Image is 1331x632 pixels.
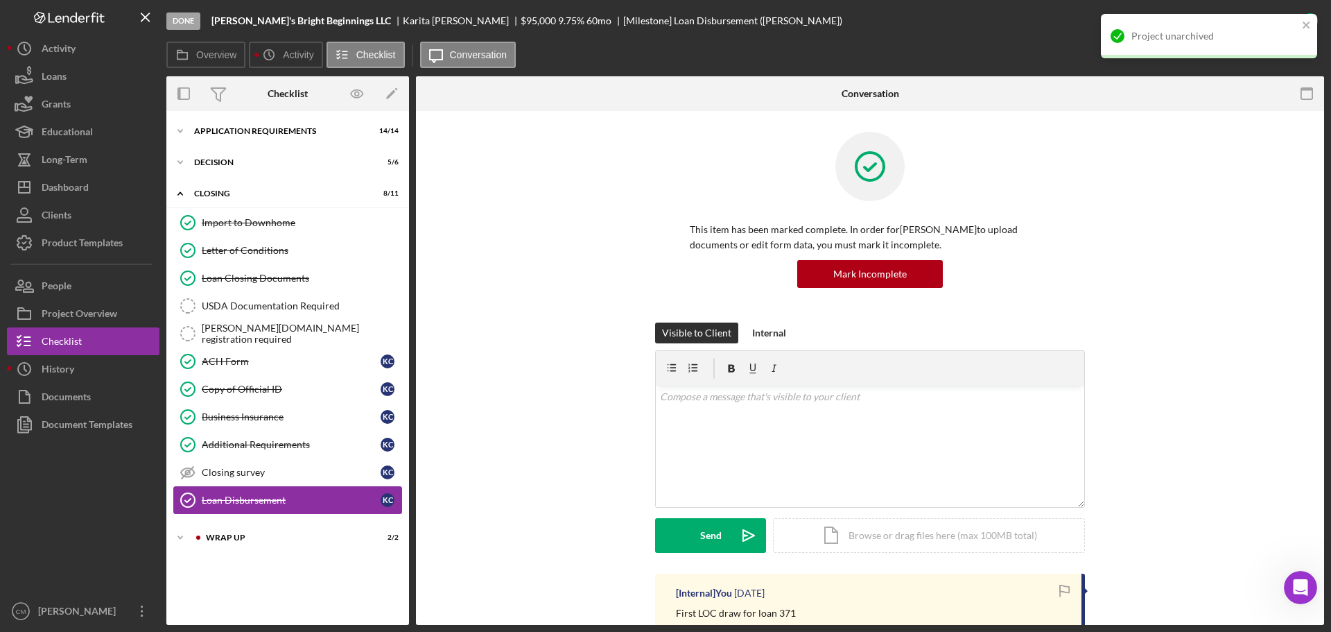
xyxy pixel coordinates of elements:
[842,88,899,99] div: Conversation
[7,201,159,229] button: Clients
[211,15,391,26] b: [PERSON_NAME]'s Bright Beginnings LLC
[173,292,402,320] a: USDA Documentation Required
[7,300,159,327] button: Project Overview
[42,272,71,303] div: People
[173,431,402,459] a: Additional RequirementsKC
[166,42,245,68] button: Overview
[42,383,91,414] div: Documents
[1302,19,1312,33] button: close
[16,608,26,615] text: CM
[7,146,159,173] button: Long-Term
[374,158,399,166] div: 5 / 6
[700,518,722,553] div: Send
[833,260,907,288] div: Mark Incomplete
[7,327,159,355] button: Checklist
[42,201,71,232] div: Clients
[381,466,394,479] div: K C
[196,49,236,60] label: Overview
[7,62,159,90] a: Loans
[173,320,402,348] a: [PERSON_NAME][DOMAIN_NAME] registration required
[42,173,89,205] div: Dashboard
[42,62,67,94] div: Loans
[403,15,521,26] div: Karita [PERSON_NAME]
[374,533,399,542] div: 2 / 2
[194,158,364,166] div: Decision
[202,384,381,395] div: Copy of Official ID
[194,189,364,198] div: CLOSING
[173,375,402,403] a: Copy of Official IDKC
[655,518,766,553] button: Send
[42,90,71,121] div: Grants
[202,323,401,345] div: [PERSON_NAME][DOMAIN_NAME] registration required
[356,49,396,60] label: Checklist
[450,49,507,60] label: Conversation
[7,173,159,201] button: Dashboard
[655,323,738,343] button: Visible to Client
[381,438,394,452] div: K C
[202,411,381,422] div: Business Insurance
[283,49,313,60] label: Activity
[268,88,308,99] div: Checklist
[381,355,394,368] div: K C
[558,15,584,26] div: 9.75 %
[7,597,159,625] button: CM[PERSON_NAME]
[7,272,159,300] button: People
[202,217,401,228] div: Import to Downhome
[7,229,159,257] button: Product Templates
[42,355,74,386] div: History
[374,189,399,198] div: 8 / 11
[202,273,401,284] div: Loan Closing Documents
[173,403,402,431] a: Business InsuranceKC
[7,383,159,411] button: Documents
[7,35,159,62] a: Activity
[194,127,364,135] div: APPLICATION REQUIREMENTS
[1251,7,1293,35] div: Complete
[327,42,405,68] button: Checklist
[1237,7,1324,35] button: Complete
[381,410,394,424] div: K C
[173,237,402,264] a: Letter of Conditions
[173,264,402,292] a: Loan Closing Documents
[202,467,381,478] div: Closing survey
[173,459,402,486] a: Closing surveyKC
[690,222,1050,253] p: This item has been marked complete. In order for [PERSON_NAME] to upload documents or edit form d...
[7,355,159,383] button: History
[676,588,732,599] div: [Internal] You
[202,439,381,450] div: Additional Requirements
[42,229,123,260] div: Product Templates
[42,118,93,149] div: Educational
[42,300,117,331] div: Project Overview
[35,597,125,629] div: [PERSON_NAME]
[173,486,402,514] a: Loan DisbursementKC
[1284,571,1317,604] iframe: Intercom live chat
[42,146,87,177] div: Long-Term
[745,323,793,343] button: Internal
[7,411,159,438] button: Document Templates
[202,495,381,506] div: Loan Disbursement
[7,118,159,146] button: Educational
[249,42,322,68] button: Activity
[42,35,76,66] div: Activity
[173,209,402,237] a: Import to Downhome
[381,382,394,396] div: K C
[374,127,399,135] div: 14 / 14
[381,493,394,507] div: K C
[202,245,401,256] div: Letter of Conditions
[623,15,842,26] div: [Milestone] Loan Disbursement ([PERSON_NAME])
[752,323,786,343] div: Internal
[7,90,159,118] button: Grants
[206,533,364,542] div: WRAP UP
[734,588,765,599] time: 2025-07-31 18:52
[662,323,731,343] div: Visible to Client
[1131,31,1298,42] div: Project unarchived
[42,411,132,442] div: Document Templates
